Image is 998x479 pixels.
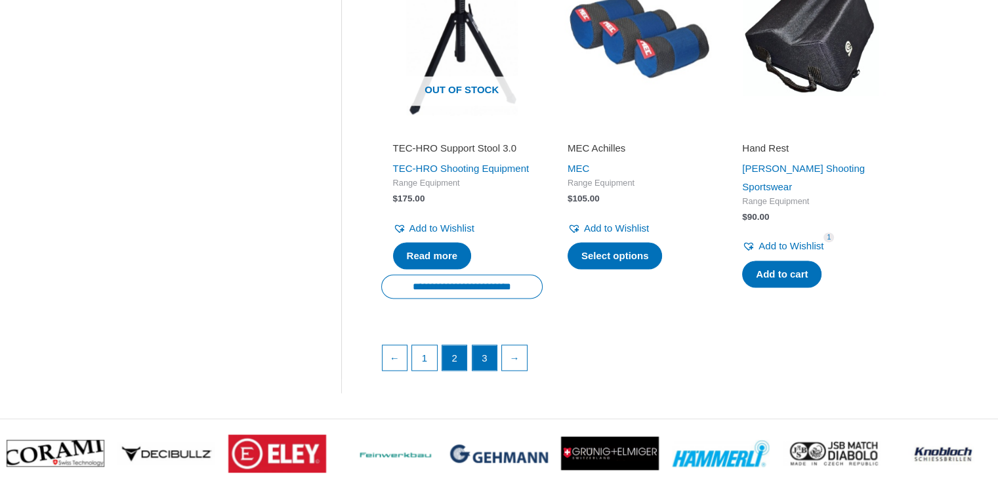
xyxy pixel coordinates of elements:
a: Hand Rest [742,142,880,159]
span: Range Equipment [742,196,880,207]
iframe: Customer reviews powered by Trustpilot [742,123,880,139]
a: ← [383,345,407,370]
span: Add to Wishlist [409,222,474,234]
a: Read more about “TEC-HRO Support Stool 3.0” [393,242,472,270]
bdi: 175.00 [393,194,425,203]
iframe: Customer reviews powered by Trustpilot [393,123,531,139]
a: Add to Wishlist [568,219,649,238]
img: brand logo [228,434,326,472]
h2: TEC-HRO Support Stool 3.0 [393,142,531,155]
a: Page 3 [472,345,497,370]
a: MEC [568,163,589,174]
span: $ [742,212,747,222]
h2: Hand Rest [742,142,880,155]
a: TEC-HRO Shooting Equipment [393,163,530,174]
h2: MEC Achilles [568,142,705,155]
span: Range Equipment [568,178,705,189]
span: $ [393,194,398,203]
a: Add to Wishlist [742,237,823,255]
a: Add to cart: “Hand Rest” [742,260,821,288]
a: Page 1 [412,345,437,370]
a: MEC Achilles [568,142,705,159]
a: Select options for “MEC Achilles” [568,242,663,270]
span: Out of stock [391,76,533,106]
iframe: Customer reviews powered by Trustpilot [568,123,705,139]
a: → [502,345,527,370]
nav: Product Pagination [381,344,892,377]
a: TEC-HRO Support Stool 3.0 [393,142,531,159]
a: [PERSON_NAME] Shooting Sportswear [742,163,865,192]
a: Add to Wishlist [393,219,474,238]
span: 1 [823,232,834,242]
span: $ [568,194,573,203]
span: Page 2 [442,345,467,370]
span: Add to Wishlist [584,222,649,234]
bdi: 90.00 [742,212,769,222]
bdi: 105.00 [568,194,600,203]
span: Range Equipment [393,178,531,189]
span: Add to Wishlist [759,240,823,251]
